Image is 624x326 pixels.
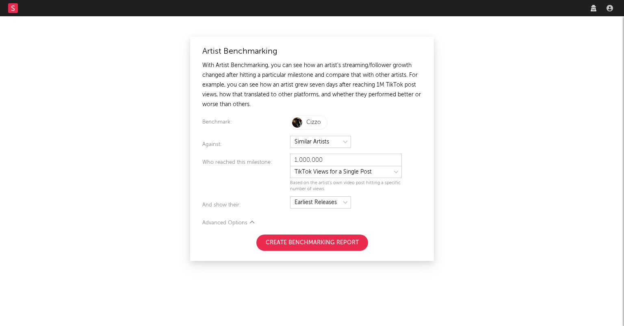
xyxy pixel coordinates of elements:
div: Who reached this milestone: [202,158,290,192]
div: Based on the artist's own video post hitting a specific number of views. [290,180,402,192]
div: Advanced Options [202,218,422,228]
div: With Artist Benchmarking, you can see how an artist's streaming/follower growth changed after hit... [202,61,422,109]
div: And show their: [202,200,290,210]
input: eg. 1,000,000 [290,154,402,166]
div: Benchmark: [202,117,290,132]
div: Against: [202,140,290,150]
button: Create Benchmarking Report [256,235,368,251]
div: Cizzo [306,117,321,127]
div: Artist Benchmarking [202,47,422,57]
